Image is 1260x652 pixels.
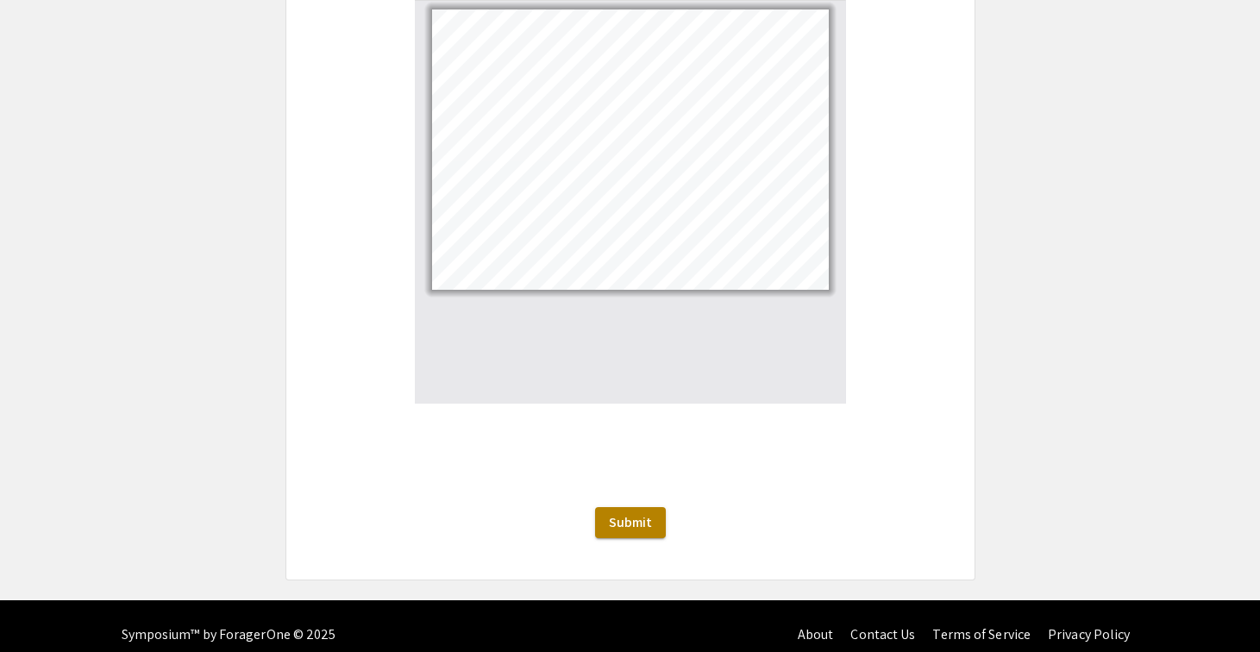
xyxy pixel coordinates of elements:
[1048,625,1130,643] a: Privacy Policy
[595,507,666,538] button: Submit
[424,2,837,298] div: Page 1
[850,625,915,643] a: Contact Us
[13,574,73,639] iframe: Chat
[932,625,1031,643] a: Terms of Service
[609,513,652,531] span: Submit
[798,625,834,643] a: About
